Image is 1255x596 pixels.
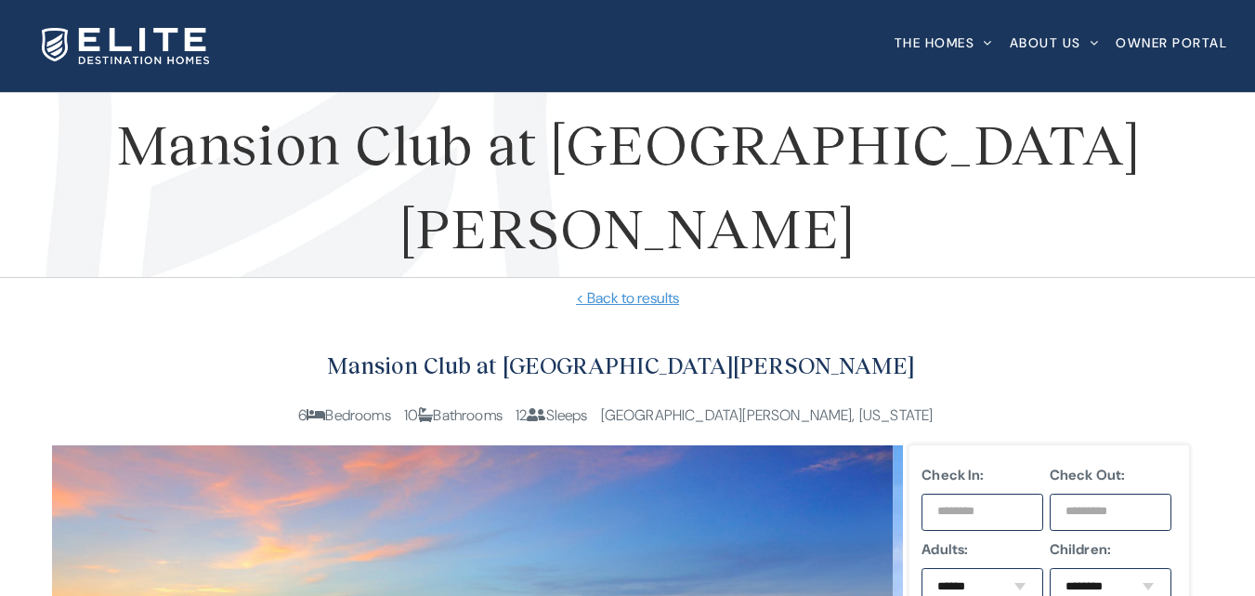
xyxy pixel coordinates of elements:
[28,101,1227,269] h1: Mansion Club at [GEOGRAPHIC_DATA][PERSON_NAME]
[28,287,1227,310] a: < Back to results
[895,5,993,80] a: The Homes
[1050,464,1171,486] label: Check Out:
[1010,36,1081,49] span: About Us
[42,28,209,64] img: Elite Destination Homes Logo
[922,464,1043,486] label: Check In:
[895,5,1228,80] nav: Main Menu
[1116,5,1227,80] a: Owner Portal
[516,405,587,425] span: 12 Sleeps
[1116,36,1227,49] span: Owner Portal
[404,405,503,425] span: 10 Bathrooms
[1010,5,1100,80] a: About Us
[298,405,391,425] span: 6 Bedrooms
[895,36,975,49] span: The Homes
[601,405,934,425] span: [GEOGRAPHIC_DATA][PERSON_NAME], [US_STATE]
[52,347,1189,385] h2: Mansion Club at [GEOGRAPHIC_DATA][PERSON_NAME]
[1050,538,1171,561] label: Children:
[922,538,1043,561] label: Adults:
